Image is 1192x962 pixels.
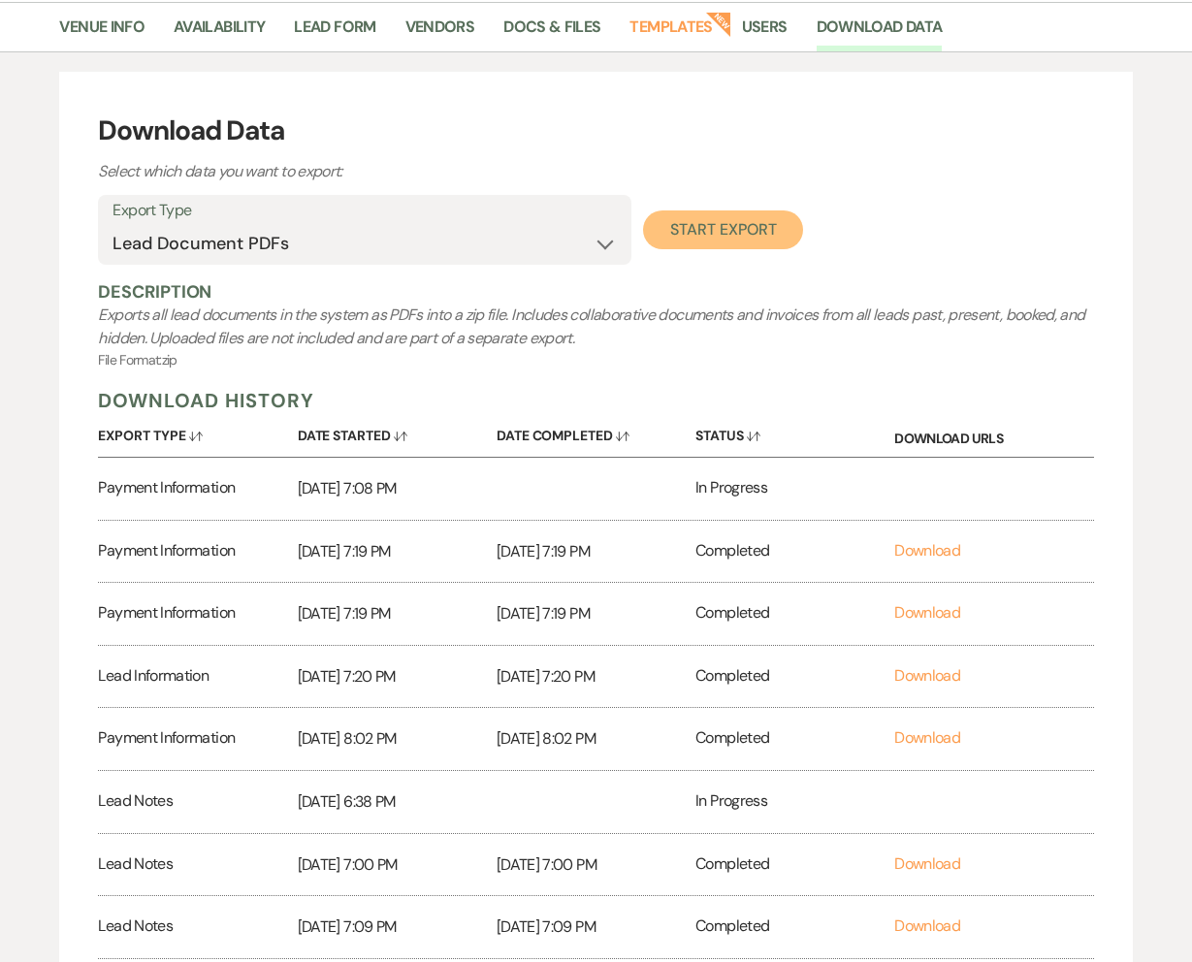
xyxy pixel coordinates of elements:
[695,646,894,708] div: Completed
[894,665,960,686] a: Download
[695,458,894,520] div: In Progress
[298,914,497,940] p: [DATE] 7:09 PM
[298,539,497,564] p: [DATE] 7:19 PM
[98,350,1093,370] p: File Format: zip
[894,915,960,936] a: Download
[98,159,777,184] p: Select which data you want to export:
[497,539,695,564] p: [DATE] 7:19 PM
[294,15,375,51] a: Lead Form
[98,708,297,770] div: Payment Information
[695,771,894,833] div: In Progress
[298,413,497,451] button: Date Started
[497,664,695,689] p: [DATE] 7:20 PM
[174,15,265,51] a: Availability
[629,15,712,51] a: Templates
[894,853,960,874] a: Download
[497,726,695,752] p: [DATE] 8:02 PM
[298,852,497,878] p: [DATE] 7:00 PM
[113,197,617,225] label: Export Type
[695,896,894,958] div: Completed
[894,540,960,561] a: Download
[59,15,145,51] a: Venue Info
[695,413,894,451] button: Status
[98,280,1093,304] h5: Description
[497,601,695,626] p: [DATE] 7:19 PM
[705,10,732,37] strong: New
[695,834,894,896] div: Completed
[497,413,695,451] button: Date Completed
[98,304,1093,350] p: Exports all lead documents in the system as PDFs into a zip file. Includes collaborative document...
[98,111,1093,151] h3: Download Data
[98,646,297,708] div: Lead Information
[497,914,695,940] p: [DATE] 7:09 PM
[497,852,695,878] p: [DATE] 7:00 PM
[98,388,1093,413] h5: Download History
[894,602,960,623] a: Download
[695,583,894,645] div: Completed
[98,771,297,833] div: Lead Notes
[98,834,297,896] div: Lead Notes
[98,413,297,451] button: Export Type
[98,896,297,958] div: Lead Notes
[894,413,1093,457] div: Download URLs
[98,521,297,583] div: Payment Information
[298,601,497,626] p: [DATE] 7:19 PM
[298,726,497,752] p: [DATE] 8:02 PM
[298,476,497,501] p: [DATE] 7:08 PM
[98,583,297,645] div: Payment Information
[817,15,943,51] a: Download Data
[405,15,475,51] a: Vendors
[503,15,600,51] a: Docs & Files
[98,458,297,520] div: Payment Information
[643,210,803,249] button: Start Export
[695,521,894,583] div: Completed
[742,15,788,51] a: Users
[894,727,960,748] a: Download
[298,664,497,689] p: [DATE] 7:20 PM
[298,789,497,815] p: [DATE] 6:38 PM
[695,708,894,770] div: Completed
